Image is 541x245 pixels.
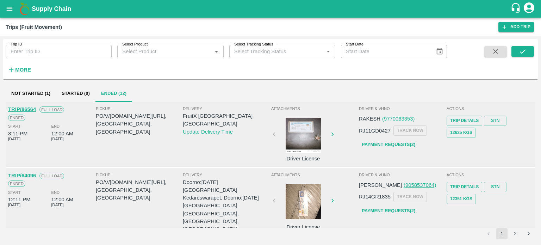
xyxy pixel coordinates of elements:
[96,178,183,202] p: PO/V/[DOMAIN_NAME][URL], [GEOGRAPHIC_DATA], [GEOGRAPHIC_DATA]
[277,155,330,163] p: Driver License
[484,182,506,192] a: STN
[183,105,270,112] span: Delivery
[341,45,430,58] input: Start Date
[51,136,64,142] span: [DATE]
[359,172,445,178] span: Driver & VHNo
[231,47,312,56] input: Select Tracking Status
[212,47,221,56] button: Open
[8,196,31,203] div: 12:11 PM
[18,2,32,16] img: logo
[183,172,270,178] span: Delivery
[8,202,20,208] span: [DATE]
[51,189,60,196] span: End
[32,5,71,12] b: Supply Chain
[359,105,445,112] span: Driver & VHNo
[8,173,36,178] a: TRIP/64096
[8,180,25,187] span: Ended
[6,85,56,102] button: Not Started (1)
[95,85,132,102] button: Ended (12)
[359,182,402,188] span: [PERSON_NAME]
[183,129,233,135] a: Update Delivery Time
[51,202,64,208] span: [DATE]
[447,182,482,192] a: Trip Details
[8,130,27,137] div: 3:11 PM
[271,172,357,178] span: Attachments
[1,1,18,17] button: open drawer
[39,106,64,113] span: Full Load
[11,42,22,47] label: Trip ID
[15,67,31,73] strong: More
[6,23,62,32] div: Trips (Fruit Movement)
[51,196,74,203] div: 12:00 AM
[8,123,20,129] span: Start
[324,47,333,56] button: Open
[510,228,521,239] button: Go to page 2
[447,116,482,126] a: Trip Details
[8,115,25,121] span: Ended
[404,182,436,188] a: (9058537064)
[447,172,533,178] span: Actions
[96,172,183,178] span: Pickup
[447,105,533,112] span: Actions
[271,105,357,112] span: Attachments
[359,116,380,122] span: RAKESH
[234,42,273,47] label: Select Tracking Status
[523,1,535,16] div: account of current user
[51,130,74,137] div: 12:00 AM
[6,45,112,58] input: Enter Trip ID
[56,85,95,102] button: Started (0)
[51,123,60,129] span: End
[277,223,330,231] p: Driver License
[96,105,183,112] span: Pickup
[8,136,20,142] span: [DATE]
[39,173,64,179] span: Full Load
[359,205,418,217] a: Payment Requests(2)
[447,194,476,204] button: 12351 Kgs
[32,4,510,14] a: Supply Chain
[119,47,210,56] input: Select Product
[96,112,183,136] p: PO/V/[DOMAIN_NAME][URL], [GEOGRAPHIC_DATA], [GEOGRAPHIC_DATA]
[8,189,20,196] span: Start
[6,64,33,76] button: More
[359,139,418,151] a: Payment Requests(2)
[122,42,148,47] label: Select Product
[433,45,446,58] button: Choose date
[382,116,415,122] a: (9770063353)
[482,228,535,239] nav: pagination navigation
[510,2,523,15] div: customer-support
[498,22,534,32] a: Add Trip
[346,42,363,47] label: Start Date
[8,106,36,112] a: TRIP/86564
[447,128,476,138] button: 12625 Kgs
[523,228,534,239] button: Go to next page
[359,127,391,135] p: RJ11GD0427
[183,112,270,128] p: FruitX [GEOGRAPHIC_DATA] [GEOGRAPHIC_DATA]
[359,193,391,201] p: RJ14GR1835
[484,116,506,126] a: STN
[496,228,508,239] button: page 1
